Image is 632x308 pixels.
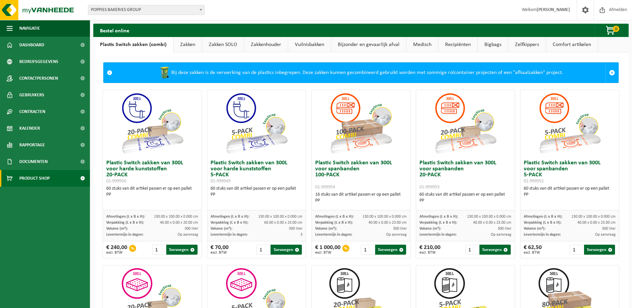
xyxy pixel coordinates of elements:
span: 300 liter [602,227,616,231]
strong: [PERSON_NAME] [537,7,570,12]
span: Contactpersonen [19,70,58,87]
div: 60 stuks van dit artikel passen er op een pallet [106,186,198,198]
span: Op aanvraag [491,233,511,237]
span: 01-999950 [106,179,126,184]
span: Afmetingen (L x B x H): [524,215,562,219]
span: 130.00 x 100.00 x 0.000 cm [154,215,198,219]
span: 40.00 x 0.00 x 20.00 cm [160,221,198,225]
div: € 1 000,00 [315,245,340,255]
div: 60 stuks van dit artikel passen er op een pallet [211,186,303,198]
span: Levertermijn in dagen: [315,233,352,237]
div: PP [419,198,511,204]
img: WB-0240-HPE-GN-50.png [158,66,171,79]
button: Toevoegen [584,245,615,255]
span: Verpakking (L x B x H): [106,221,144,225]
div: 60 stuks van dit artikel passen er op een pallet [524,186,616,198]
span: POPPIES BAKERIES GROUP [88,5,204,15]
span: Afmetingen (L x B x H): [419,215,458,219]
span: Gebruikers [19,87,44,103]
h3: Plastic Switch zakken van 300L voor spanbanden 20-PACK [419,160,511,190]
button: 0 [595,24,628,37]
span: 01-999954 [315,185,335,190]
span: 60.00 x 0.00 x 23.00 cm [264,221,303,225]
span: excl. BTW [419,251,440,255]
span: Volume (m³): [419,227,441,231]
span: 300 liter [289,227,303,231]
span: 0 [613,26,619,32]
a: Sluit melding [605,63,618,83]
span: Levertermijn in dagen: [106,233,143,237]
div: € 240,00 [106,245,127,255]
img: 01-999952 [536,90,603,157]
div: € 62,50 [524,245,542,255]
input: 1 [361,245,374,255]
span: Volume (m³): [211,227,232,231]
span: 40.00 x 0.00 x 23.00 cm [473,221,511,225]
span: excl. BTW [315,251,340,255]
h3: Plastic Switch zakken van 300L voor harde kunststoffen 5-PACK [211,160,303,184]
a: Zakkenhouder [244,37,288,52]
a: Plastic Switch zakken (combi) [93,37,173,52]
span: Volume (m³): [524,227,545,231]
span: Op aanvraag [178,233,198,237]
span: Bedrijfsgegevens [19,53,58,70]
span: 01-999952 [524,179,544,184]
div: Bij deze zakken is de verwerking van de plastics inbegrepen. Deze zakken kunnen gecombineerd gebr... [116,63,605,83]
span: Documenten [19,153,48,170]
span: Verpakking (L x B x H): [524,221,561,225]
a: Bigbags [478,37,508,52]
button: Toevoegen [271,245,302,255]
div: 60 stuks van dit artikel passen er op een pallet [419,192,511,204]
a: Zelfkippers [508,37,546,52]
span: Verpakking (L x B x H): [211,221,248,225]
span: 130.00 x 100.00 x 0.000 cm [467,215,511,219]
div: PP [106,192,198,198]
span: Afmetingen (L x B x H): [211,215,249,219]
h3: Plastic Switch zakken van 300L voor spanbanden 100-PACK [315,160,407,190]
span: 3 [301,233,303,237]
div: € 210,00 [419,245,440,255]
span: Levertermijn in dagen: [419,233,456,237]
span: Op aanvraag [595,233,616,237]
span: Product Shop [19,170,50,187]
button: Toevoegen [166,245,197,255]
a: Comfort artikelen [546,37,598,52]
input: 1 [257,245,270,255]
span: excl. BTW [524,251,542,255]
input: 1 [152,245,166,255]
input: 1 [465,245,479,255]
span: Afmetingen (L x B x H): [106,215,145,219]
div: PP [211,192,303,198]
span: Op aanvraag [386,233,407,237]
span: excl. BTW [106,251,127,255]
span: 300 liter [498,227,511,231]
h3: Plastic Switch zakken van 300L voor harde kunststoffen 20-PACK [106,160,198,184]
span: Verpakking (L x B x H): [419,221,457,225]
span: Kalender [19,120,40,137]
div: PP [524,192,616,198]
span: 40.00 x 0.00 x 23.00 cm [577,221,616,225]
span: 130.00 x 100.00 x 0.000 cm [571,215,616,219]
h3: Plastic Switch zakken van 300L voor spanbanden 5-PACK [524,160,616,184]
span: Volume (m³): [315,227,337,231]
span: Navigatie [19,20,40,37]
a: Medisch [406,37,438,52]
img: 01-999950 [119,90,186,157]
span: Levertermijn in dagen: [524,233,561,237]
span: 40.00 x 0.00 x 23.00 cm [368,221,407,225]
span: 01-999953 [419,185,439,190]
span: Contracten [19,103,45,120]
span: Afmetingen (L x B x H): [315,215,354,219]
a: Bijzonder en gevaarlijk afval [331,37,406,52]
a: Recipiënten [438,37,477,52]
img: 01-999954 [327,90,394,157]
span: 130.00 x 100.00 x 0.000 cm [362,215,407,219]
img: 01-999949 [223,90,290,157]
div: € 70,00 [211,245,229,255]
span: 01-999949 [211,179,231,184]
div: 16 stuks van dit artikel passen er op een pallet [315,192,407,204]
button: Toevoegen [375,245,406,255]
span: 130.00 x 100.00 x 0.000 cm [258,215,303,219]
a: Vuilnisbakken [288,37,331,52]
